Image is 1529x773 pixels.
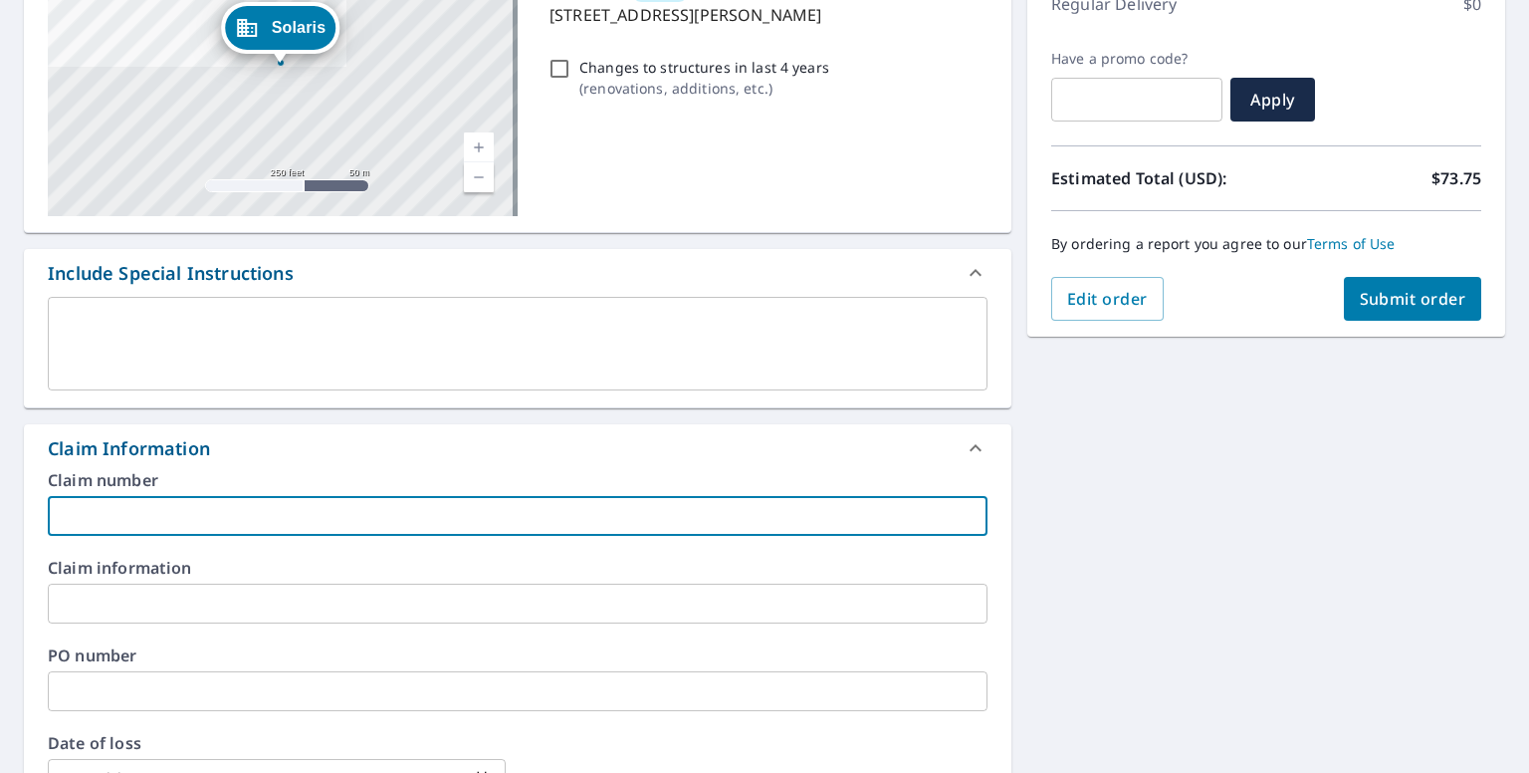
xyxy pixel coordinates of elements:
div: Dropped pin, building Solaris, Commercial property, 9691 BLUNDELL RD RICHMOND BC V6Y1K8 [221,2,340,64]
button: Edit order [1051,277,1164,321]
button: Apply [1230,78,1315,122]
a: Current Level 17, Zoom Out [464,162,494,192]
p: [STREET_ADDRESS][PERSON_NAME] [549,3,980,27]
span: Edit order [1067,288,1148,310]
p: $73.75 [1431,166,1481,190]
label: PO number [48,647,987,663]
span: Apply [1246,89,1299,111]
div: Claim Information [24,424,1011,472]
a: Current Level 17, Zoom In [464,132,494,162]
span: Submit order [1360,288,1466,310]
button: Submit order [1344,277,1482,321]
div: Include Special Instructions [24,249,1011,297]
p: By ordering a report you agree to our [1051,235,1481,253]
div: Claim Information [48,435,210,462]
span: Solaris [272,20,327,35]
p: Changes to structures in last 4 years [579,57,829,78]
label: Have a promo code? [1051,50,1222,68]
label: Claim information [48,560,987,576]
label: Date of loss [48,735,506,751]
div: Include Special Instructions [48,260,294,287]
p: ( renovations, additions, etc. ) [579,78,829,99]
a: Terms of Use [1307,234,1396,253]
label: Claim number [48,472,987,488]
p: Estimated Total (USD): [1051,166,1266,190]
